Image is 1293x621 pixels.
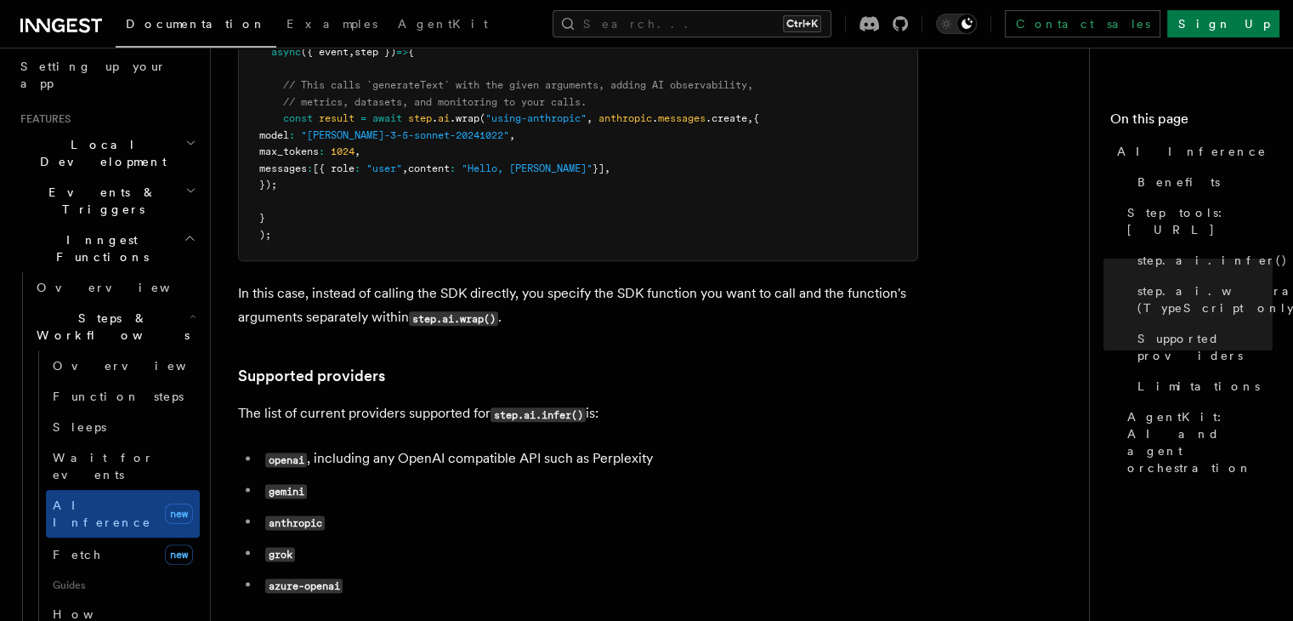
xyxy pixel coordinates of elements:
[1127,408,1273,476] span: AgentKit: AI and agent orchestration
[1137,330,1273,364] span: Supported providers
[1117,143,1267,160] span: AI Inference
[1131,323,1273,371] a: Supported providers
[1131,371,1273,402] a: Limitations
[1131,245,1273,276] a: step.ai.infer()
[14,184,185,218] span: Events & Triggers
[372,112,402,124] span: await
[53,548,102,561] span: Fetch
[37,281,212,294] span: Overview
[46,490,200,538] a: AI Inferencenew
[936,14,977,34] button: Toggle dark mode
[1167,10,1279,37] a: Sign Up
[259,162,307,174] span: messages
[313,162,354,174] span: [{ role
[259,212,265,224] span: }
[331,145,354,157] span: 1024
[53,451,154,481] span: Wait for events
[165,504,193,524] span: new
[238,282,918,330] p: In this case, instead of calling the SDK directly, you specify the SDK function you want to call ...
[259,129,289,141] span: model
[126,17,266,31] span: Documentation
[260,447,918,471] li: , including any OpenAI compatible API such as Perplexity
[14,51,200,99] a: Setting up your app
[366,162,402,174] span: "user"
[396,46,408,58] span: =>
[747,112,753,124] span: ,
[783,15,821,32] kbd: Ctrl+K
[265,547,295,561] code: grok
[14,231,184,265] span: Inngest Functions
[485,112,587,124] span: "using-anthropic"
[116,5,276,48] a: Documentation
[408,112,432,124] span: step
[289,129,295,141] span: :
[1127,204,1273,238] span: Step tools: [URL]
[408,162,450,174] span: content
[438,112,450,124] span: ai
[319,145,325,157] span: :
[53,390,184,403] span: Function steps
[354,162,360,174] span: :
[349,46,354,58] span: ,
[271,46,301,58] span: async
[301,129,509,141] span: "[PERSON_NAME]-3-5-sonnet-20241022"
[450,162,456,174] span: :
[46,412,200,442] a: Sleeps
[354,145,360,157] span: ,
[301,46,349,58] span: ({ event
[238,364,385,388] a: Supported providers
[53,499,151,529] span: AI Inference
[307,162,313,174] span: :
[14,136,185,170] span: Local Development
[265,453,307,467] code: openai
[1131,276,1273,323] a: step.ai.wrap() (TypeScript only)
[259,229,271,241] span: );
[20,60,167,90] span: Setting up your app
[408,46,414,58] span: {
[432,112,438,124] span: .
[283,112,313,124] span: const
[509,129,515,141] span: ,
[30,272,200,303] a: Overview
[1110,109,1273,136] h4: On this page
[46,350,200,381] a: Overview
[360,112,366,124] span: =
[706,112,747,124] span: .create
[1131,167,1273,197] a: Benefits
[409,311,498,326] code: step.ai.wrap()
[14,177,200,225] button: Events & Triggers
[265,516,325,530] code: anthropic
[1120,197,1273,245] a: Step tools: [URL]
[14,225,200,272] button: Inngest Functions
[1137,252,1288,269] span: step.ai.infer()
[1137,378,1260,395] span: Limitations
[46,538,200,572] a: Fetchnew
[265,484,307,499] code: gemini
[658,112,706,124] span: messages
[398,17,488,31] span: AgentKit
[1005,10,1160,37] a: Contact sales
[276,5,388,46] a: Examples
[53,359,228,373] span: Overview
[462,162,593,174] span: "Hello, [PERSON_NAME]"
[450,112,479,124] span: .wrap
[30,303,200,350] button: Steps & Workflows
[354,46,396,58] span: step })
[388,5,498,46] a: AgentKit
[1120,402,1273,483] a: AgentKit: AI and agent orchestration
[53,420,106,434] span: Sleeps
[1110,136,1273,167] a: AI Inference
[652,112,658,124] span: .
[46,572,200,599] span: Guides
[283,79,753,91] span: // This calls `generateText` with the given arguments, adding AI observability,
[479,112,485,124] span: (
[753,112,759,124] span: {
[265,578,343,593] code: azure-openai
[402,162,408,174] span: ,
[165,544,193,565] span: new
[593,162,604,174] span: }]
[238,402,918,426] p: The list of current providers supported for is:
[259,179,277,191] span: });
[553,10,831,37] button: Search...Ctrl+K
[587,112,593,124] span: ,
